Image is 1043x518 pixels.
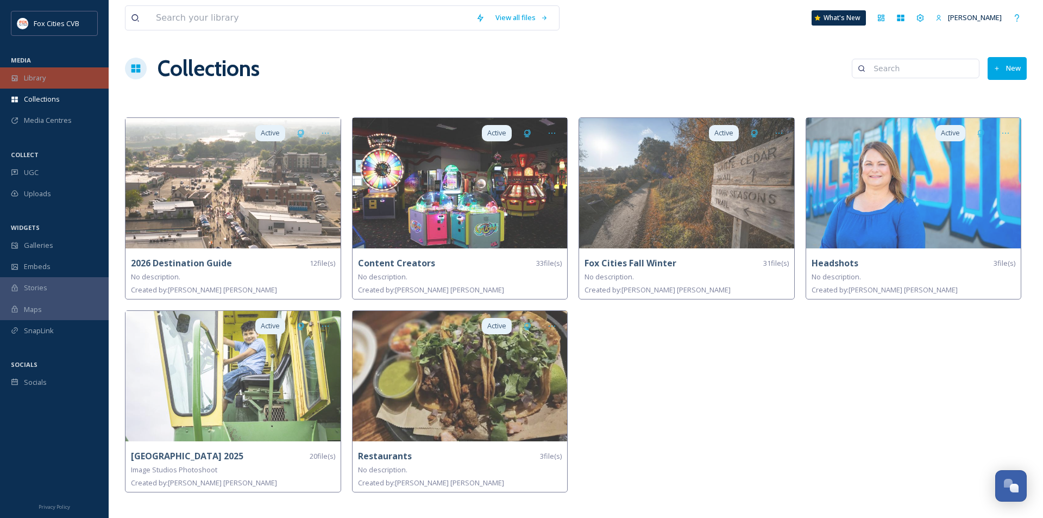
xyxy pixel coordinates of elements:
[540,451,562,461] span: 3 file(s)
[11,151,39,159] span: COLLECT
[24,326,54,336] span: SnapLink
[17,18,28,29] img: images.png
[24,304,42,315] span: Maps
[536,258,562,269] span: 33 file(s)
[585,272,634,282] span: No description.
[261,321,280,331] span: Active
[358,285,504,295] span: Created by: [PERSON_NAME] [PERSON_NAME]
[995,470,1027,502] button: Open Chat
[487,321,506,331] span: Active
[812,10,866,26] a: What's New
[487,128,506,138] span: Active
[24,73,46,83] span: Library
[358,272,407,282] span: No description.
[24,261,51,272] span: Embeds
[714,128,733,138] span: Active
[763,258,789,269] span: 31 file(s)
[358,465,407,475] span: No description.
[125,311,341,441] img: c838f661-ddba-403e-ac4a-18a43bfe704f.jpg
[310,451,335,461] span: 20 file(s)
[358,478,504,488] span: Created by: [PERSON_NAME] [PERSON_NAME]
[131,257,232,269] strong: 2026 Destination Guide
[24,94,60,104] span: Collections
[310,258,335,269] span: 12 file(s)
[131,272,180,282] span: No description.
[994,258,1015,269] span: 3 file(s)
[868,58,973,79] input: Search
[261,128,280,138] span: Active
[24,240,53,251] span: Galleries
[812,272,861,282] span: No description.
[24,283,47,293] span: Stories
[806,118,1021,248] img: f3bc7230-f784-40aa-bc1c-73424037d80b.jpg
[579,118,794,248] img: 4e344bad-b1c5-4438-b095-ba474301ab06.jpg
[812,257,858,269] strong: Headshots
[131,450,243,462] strong: [GEOGRAPHIC_DATA] 2025
[158,52,260,85] a: Collections
[490,7,554,28] a: View all files
[812,285,958,295] span: Created by: [PERSON_NAME] [PERSON_NAME]
[988,57,1027,79] button: New
[131,285,277,295] span: Created by: [PERSON_NAME] [PERSON_NAME]
[24,377,47,388] span: Socials
[24,167,39,178] span: UGC
[11,223,40,232] span: WIDGETS
[585,257,676,269] strong: Fox Cities Fall Winter
[585,285,731,295] span: Created by: [PERSON_NAME] [PERSON_NAME]
[358,257,435,269] strong: Content Creators
[353,118,568,248] img: 5d522681-88e8-49ff-ae0a-3f44746e4845.jpg
[948,13,1002,22] span: [PERSON_NAME]
[131,465,217,475] span: Image Studios Photoshoot
[39,503,70,510] span: Privacy Policy
[131,478,277,488] span: Created by: [PERSON_NAME] [PERSON_NAME]
[11,360,37,369] span: SOCIALS
[358,450,412,462] strong: Restaurants
[34,18,79,28] span: Fox Cities CVB
[24,189,51,199] span: Uploads
[353,311,568,441] img: e0f7acc0-62f2-4ba4-873e-b195232c513c.jpg
[930,7,1007,28] a: [PERSON_NAME]
[941,128,960,138] span: Active
[11,56,31,64] span: MEDIA
[125,118,341,248] img: 30354cea-dfa5-4203-95ec-e0b38700766b.jpg
[24,115,72,126] span: Media Centres
[150,6,470,30] input: Search your library
[39,500,70,513] a: Privacy Policy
